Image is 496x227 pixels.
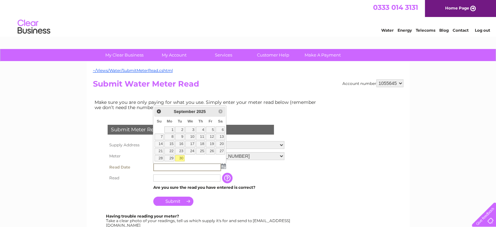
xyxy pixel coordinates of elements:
span: Prev [156,109,161,114]
a: 18 [196,141,205,147]
div: Account number [342,79,403,87]
a: Energy [398,28,412,33]
a: 12 [206,134,215,140]
span: Tuesday [178,119,182,123]
a: 2 [175,126,184,133]
span: September [174,109,195,114]
a: 1 [164,126,174,133]
b: Having trouble reading your meter? [106,214,179,219]
a: My Account [147,49,201,61]
input: Information [222,173,234,183]
img: ... [221,164,226,169]
a: 9 [175,134,184,140]
a: 15 [164,141,174,147]
a: My Clear Business [98,49,151,61]
div: Submit Meter Read [108,125,274,135]
a: 26 [206,148,215,154]
span: 2025 [196,109,205,114]
a: 13 [216,134,225,140]
th: Meter [106,151,152,162]
a: 17 [185,141,196,147]
div: Clear Business is a trading name of Verastar Limited (registered in [GEOGRAPHIC_DATA] No. 3667643... [94,4,402,32]
a: 24 [185,148,196,154]
img: logo.png [17,17,51,37]
a: 23 [175,148,184,154]
span: Thursday [198,119,203,123]
span: Monday [167,119,173,123]
a: Customer Help [246,49,300,61]
a: Water [381,28,394,33]
a: 11 [196,134,205,140]
a: 19 [206,141,215,147]
a: 0333 014 3131 [373,3,418,11]
td: Are you sure the read you have entered is correct? [152,183,286,192]
span: Saturday [218,119,222,123]
span: Wednesday [188,119,193,123]
a: Log out [474,28,490,33]
a: 7 [155,134,164,140]
a: 28 [155,155,164,162]
th: Read Date [106,162,152,173]
a: Services [197,49,250,61]
a: 16 [175,141,184,147]
a: 10 [185,134,196,140]
a: 4 [196,126,205,133]
th: Supply Address [106,139,152,151]
a: 30 [175,155,184,162]
input: Submit [153,197,193,206]
th: Read [106,173,152,183]
td: Make sure you are only paying for what you use. Simply enter your meter read below (remember we d... [93,98,321,112]
a: ~/Views/Water/SubmitMeterRead.cshtml [93,68,173,73]
a: Prev [155,108,163,115]
a: 27 [216,148,225,154]
a: 25 [196,148,205,154]
a: 21 [155,148,164,154]
a: 29 [164,155,174,162]
a: 3 [185,126,196,133]
a: Make A Payment [296,49,350,61]
a: 20 [216,141,225,147]
a: 5 [206,126,215,133]
a: 22 [164,148,174,154]
a: Contact [453,28,469,33]
h2: Submit Water Meter Read [93,79,403,92]
span: Sunday [157,119,162,123]
a: 8 [164,134,174,140]
a: Telecoms [416,28,435,33]
a: 6 [216,126,225,133]
a: Blog [439,28,449,33]
a: 14 [155,141,164,147]
span: Friday [209,119,213,123]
